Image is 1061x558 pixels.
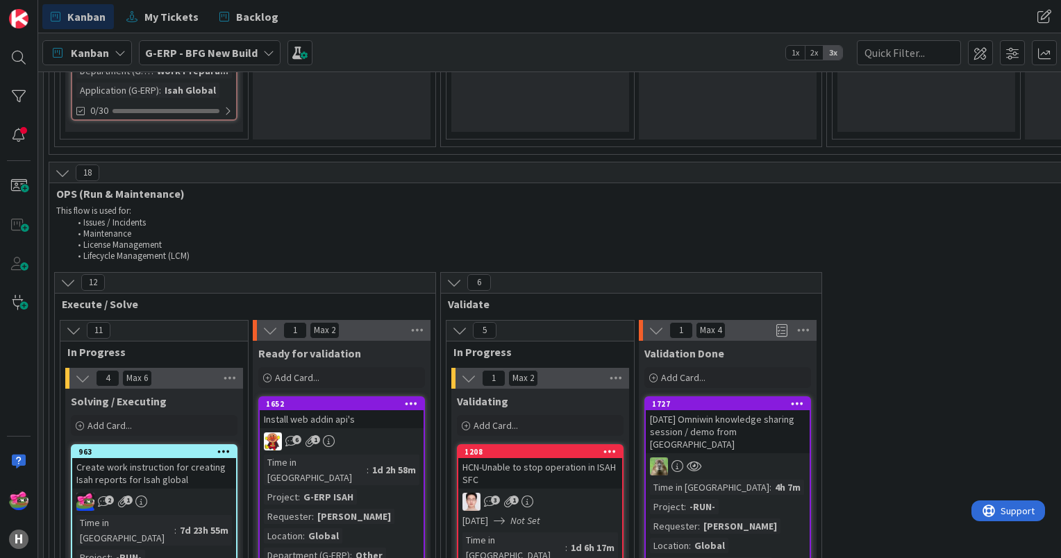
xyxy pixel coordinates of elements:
[62,297,418,311] span: Execute / Solve
[453,345,617,359] span: In Progress
[824,46,842,60] span: 3x
[700,518,780,534] div: [PERSON_NAME]
[76,164,99,181] span: 18
[771,480,804,495] div: 4h 7m
[72,446,236,458] div: 963
[118,4,207,29] a: My Tickets
[105,496,114,505] span: 2
[67,345,231,359] span: In Progress
[314,327,335,334] div: Max 2
[292,435,301,444] span: 6
[314,509,394,524] div: [PERSON_NAME]
[126,375,148,382] div: Max 6
[786,46,805,60] span: 1x
[9,491,28,510] img: JK
[311,435,320,444] span: 1
[42,4,114,29] a: Kanban
[29,2,63,19] span: Support
[260,398,424,428] div: 1652Install web addin api's
[510,514,540,527] i: Not Set
[87,322,110,339] span: 11
[305,528,342,543] div: Global
[474,419,518,432] span: Add Card...
[465,447,622,457] div: 1208
[266,399,424,409] div: 1652
[646,457,810,475] div: TT
[369,462,419,477] div: 1d 2h 58m
[260,432,424,450] div: LC
[258,346,361,360] span: Ready for validation
[9,9,28,28] img: Visit kanbanzone.com
[644,346,724,360] span: Validation Done
[698,518,700,534] span: :
[646,398,810,410] div: 1727
[458,458,622,489] div: HCN-Unable to stop operation in ISAH SFC
[67,8,106,25] span: Kanban
[211,4,287,29] a: Backlog
[565,540,567,555] span: :
[646,398,810,453] div: 1727[DATE] Omniwin knowledge sharing session / demo from [GEOGRAPHIC_DATA]
[72,458,236,489] div: Create work instruction for creating Isah reports for Isah global
[462,493,481,511] img: ll
[458,446,622,489] div: 1208HCN-Unable to stop operation in ISAH SFC
[124,496,133,505] span: 1
[72,446,236,489] div: 963Create work instruction for creating Isah reports for Isah global
[264,489,298,505] div: Project
[275,371,319,384] span: Add Card...
[264,432,282,450] img: LC
[482,370,506,387] span: 1
[300,489,357,505] div: G-ERP ISAH
[684,499,686,514] span: :
[312,509,314,524] span: :
[176,523,232,538] div: 7d 23h 55m
[650,538,689,553] div: Location
[512,375,534,382] div: Max 2
[661,371,705,384] span: Add Card...
[264,509,312,524] div: Requester
[174,523,176,538] span: :
[652,399,810,409] div: 1727
[90,103,108,118] span: 0/30
[236,8,278,25] span: Backlog
[264,528,303,543] div: Location
[448,297,804,311] span: Validate
[298,489,300,505] span: :
[510,496,519,505] span: 1
[76,83,159,98] div: Application (G-ERP)
[264,455,367,485] div: Time in [GEOGRAPHIC_DATA]
[462,514,488,528] span: [DATE]
[691,538,728,553] div: Global
[650,518,698,534] div: Requester
[700,327,721,334] div: Max 4
[76,493,94,511] img: JK
[491,496,500,505] span: 3
[71,44,109,61] span: Kanban
[686,499,719,514] div: -RUN-
[650,457,668,475] img: TT
[467,274,491,291] span: 6
[9,530,28,549] div: H
[161,83,219,98] div: Isah Global
[857,40,961,65] input: Quick Filter...
[159,83,161,98] span: :
[76,515,174,546] div: Time in [GEOGRAPHIC_DATA]
[650,499,684,514] div: Project
[457,394,508,408] span: Validating
[458,446,622,458] div: 1208
[805,46,824,60] span: 2x
[303,528,305,543] span: :
[283,322,307,339] span: 1
[260,410,424,428] div: Install web addin api's
[78,447,236,457] div: 963
[473,322,496,339] span: 5
[81,274,105,291] span: 12
[87,419,132,432] span: Add Card...
[144,8,199,25] span: My Tickets
[567,540,618,555] div: 1d 6h 17m
[769,480,771,495] span: :
[367,462,369,477] span: :
[96,370,119,387] span: 4
[145,46,258,60] b: G-ERP - BFG New Build
[260,398,424,410] div: 1652
[71,394,167,408] span: Solving / Executing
